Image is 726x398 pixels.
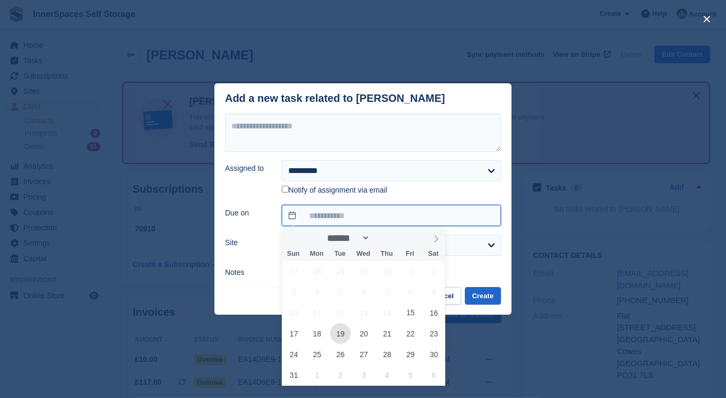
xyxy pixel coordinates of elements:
span: September 4, 2025 [377,365,397,385]
span: August 29, 2025 [400,344,421,365]
span: Fri [399,250,422,257]
span: July 31, 2025 [377,261,397,282]
span: September 1, 2025 [307,365,327,385]
label: Notes [225,267,269,278]
span: August 20, 2025 [353,323,374,344]
span: August 27, 2025 [353,344,374,365]
span: August 6, 2025 [353,282,374,302]
span: August 15, 2025 [400,302,421,323]
span: Sun [282,250,305,257]
label: Due on [225,207,269,219]
span: September 5, 2025 [400,365,421,385]
input: Notify of assignment via email [282,186,289,193]
span: August 30, 2025 [423,344,444,365]
span: Wed [352,250,375,257]
div: Add a new task related to [PERSON_NAME] [225,92,445,105]
span: August 2, 2025 [423,261,444,282]
button: Create [465,287,501,305]
span: August 19, 2025 [330,323,351,344]
span: August 21, 2025 [377,323,397,344]
select: Month [323,232,370,244]
span: July 29, 2025 [330,261,351,282]
span: August 3, 2025 [283,282,304,302]
label: Notify of assignment via email [282,186,387,195]
span: August 22, 2025 [400,323,421,344]
span: August 17, 2025 [283,323,304,344]
span: Mon [305,250,329,257]
input: Year [370,232,403,244]
span: August 8, 2025 [400,282,421,302]
span: August 11, 2025 [307,302,327,323]
span: August 18, 2025 [307,323,327,344]
span: August 24, 2025 [283,344,304,365]
span: August 13, 2025 [353,302,374,323]
span: August 7, 2025 [377,282,397,302]
span: July 27, 2025 [283,261,304,282]
span: August 4, 2025 [307,282,327,302]
span: Sat [422,250,445,257]
span: August 31, 2025 [283,365,304,385]
label: Site [225,237,269,248]
span: August 12, 2025 [330,302,351,323]
span: August 1, 2025 [400,261,421,282]
span: August 25, 2025 [307,344,327,365]
span: August 28, 2025 [377,344,397,365]
span: August 9, 2025 [423,282,444,302]
span: Thu [375,250,399,257]
span: August 10, 2025 [283,302,304,323]
span: July 28, 2025 [307,261,327,282]
span: September 6, 2025 [423,365,444,385]
span: August 23, 2025 [423,323,444,344]
span: July 30, 2025 [353,261,374,282]
span: September 2, 2025 [330,365,351,385]
label: Assigned to [225,163,269,174]
span: September 3, 2025 [353,365,374,385]
button: close [698,11,715,28]
span: Tue [329,250,352,257]
span: August 5, 2025 [330,282,351,302]
span: August 14, 2025 [377,302,397,323]
span: August 16, 2025 [423,302,444,323]
span: August 26, 2025 [330,344,351,365]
